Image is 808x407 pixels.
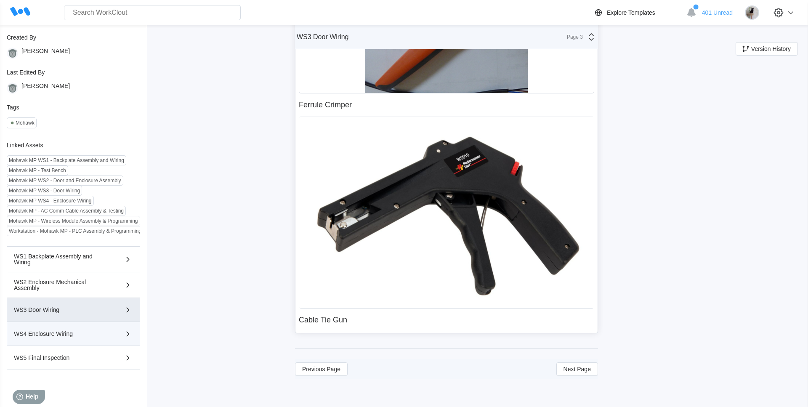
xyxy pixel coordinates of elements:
img: CableTieGun.jpg [299,117,594,308]
div: Mohawk MP WS2 - Door and Enclosure Assembly [9,178,121,184]
a: Explore Templates [593,8,682,18]
div: Tags [7,104,140,111]
div: [PERSON_NAME] [21,82,70,94]
button: WS4 Enclosure Wiring [7,322,140,346]
div: Mohawk MP WS4 - Enclosure Wiring [9,198,92,204]
div: WS4 Enclosure Wiring [14,331,109,337]
button: Previous Page [295,362,348,376]
div: WS3 Door Wiring [297,33,349,41]
div: Page 3 [562,34,583,40]
img: gorilla.png [7,48,18,59]
img: gorilla.png [7,82,18,94]
button: WS5 Final Inspection [7,346,140,370]
div: Mohawk MP - AC Comm Cable Assembly & Testing [9,208,124,214]
span: Version History [751,46,791,52]
span: 401 Unread [702,9,733,16]
img: stormageddon_tree.jpg [745,5,759,20]
div: WS2 Enclosure Mechanical Assembly [14,279,109,291]
div: WS1 Backplate Assembly and Wiring [14,253,109,265]
div: Mohawk MP WS3 - Door Wiring [9,188,80,194]
button: WS2 Enclosure Mechanical Assembly [7,272,140,298]
button: WS1 Backplate Assembly and Wiring [7,246,140,272]
input: Search WorkClout [64,5,241,20]
div: Explore Templates [607,9,655,16]
p: Ferrule Crimper [299,97,594,113]
div: Mohawk MP - Test Bench [9,168,66,173]
div: Mohawk MP - Wireless Module Assembly & Programming [9,218,138,224]
div: Last Edited By [7,69,140,76]
button: Version History [736,42,798,56]
span: Previous Page [302,366,340,372]
div: Mohawk MP WS1 - Backplate Assembly and Wiring [9,157,124,163]
div: Created By [7,34,140,41]
button: WS3 Door Wiring [7,298,140,322]
p: Cable Tie Gun [299,312,594,328]
div: Linked Assets [7,142,140,149]
span: Next Page [563,366,591,372]
div: WS5 Final Inspection [14,355,109,361]
div: WS3 Door Wiring [14,307,109,313]
div: Workstation - Mohawk MP - PLC Assembly & Programming [9,228,141,234]
div: Mohawk [16,120,35,126]
button: Next Page [556,362,598,376]
div: [PERSON_NAME] [21,48,70,59]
